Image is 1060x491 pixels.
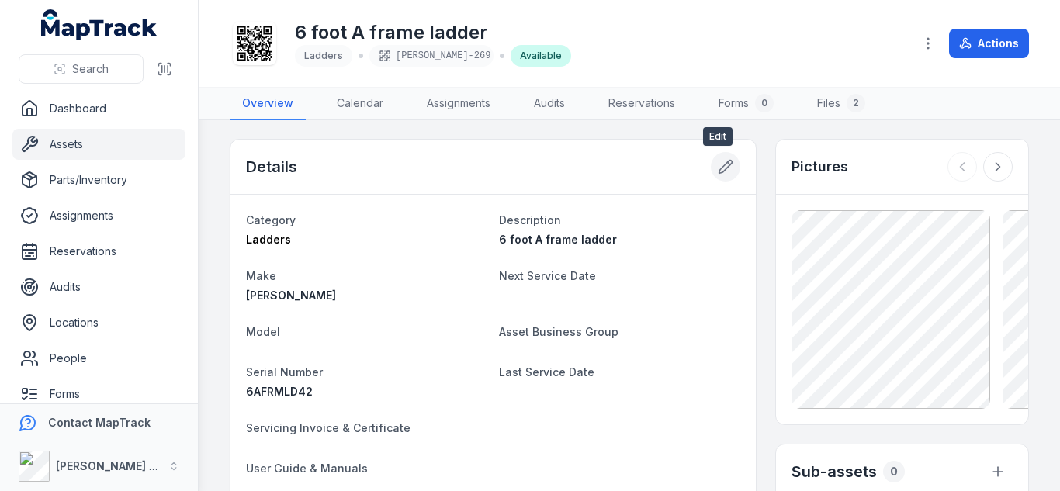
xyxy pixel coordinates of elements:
[755,94,774,112] div: 0
[414,88,503,120] a: Assignments
[521,88,577,120] a: Audits
[246,421,410,434] span: Servicing Invoice & Certificate
[230,88,306,120] a: Overview
[304,50,343,61] span: Ladders
[246,269,276,282] span: Make
[246,213,296,226] span: Category
[703,127,733,146] span: Edit
[295,20,571,45] h1: 6 foot A frame ladder
[324,88,396,120] a: Calendar
[12,164,185,195] a: Parts/Inventory
[48,416,151,429] strong: Contact MapTrack
[883,461,905,482] div: 0
[12,200,185,231] a: Assignments
[805,88,878,120] a: Files2
[12,271,185,303] a: Audits
[246,385,313,398] span: 6AFRMLD42
[847,94,865,112] div: 2
[246,365,323,379] span: Serial Number
[246,462,368,475] span: User Guide & Manuals
[511,45,571,67] div: Available
[792,461,877,482] h2: Sub-assets
[499,269,596,282] span: Next Service Date
[12,93,185,124] a: Dashboard
[12,379,185,410] a: Forms
[12,236,185,267] a: Reservations
[56,459,164,472] strong: [PERSON_NAME] Air
[12,307,185,338] a: Locations
[246,325,280,338] span: Model
[706,88,786,120] a: Forms0
[596,88,688,120] a: Reservations
[12,343,185,374] a: People
[792,156,848,178] h3: Pictures
[499,213,561,226] span: Description
[72,61,109,77] span: Search
[12,129,185,160] a: Assets
[19,54,144,84] button: Search
[246,289,336,302] span: [PERSON_NAME]
[499,365,594,379] span: Last Service Date
[499,325,618,338] span: Asset Business Group
[369,45,494,67] div: [PERSON_NAME]-269
[41,9,158,40] a: MapTrack
[246,156,297,178] h2: Details
[246,233,291,246] span: Ladders
[949,29,1029,58] button: Actions
[499,233,617,246] span: 6 foot A frame ladder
